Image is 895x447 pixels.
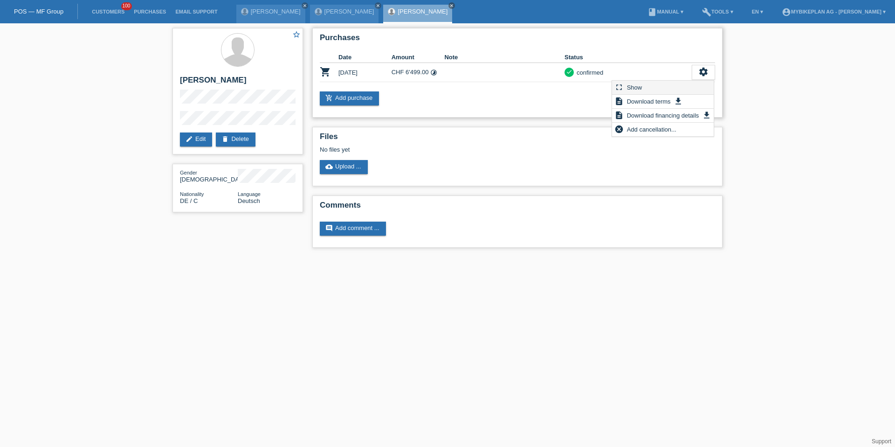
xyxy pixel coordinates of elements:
[614,97,624,106] i: description
[375,2,381,9] a: close
[782,7,791,17] i: account_circle
[216,133,255,147] a: deleteDelete
[338,63,392,82] td: [DATE]
[449,3,454,8] i: close
[565,52,692,63] th: Status
[643,9,688,14] a: bookManual ▾
[292,30,301,40] a: star_border
[325,163,333,170] i: cloud_upload
[698,67,709,77] i: settings
[292,30,301,39] i: star_border
[87,9,129,14] a: Customers
[121,2,132,10] span: 100
[574,68,603,77] div: confirmed
[702,7,711,17] i: build
[872,438,891,445] a: Support
[398,8,447,15] a: [PERSON_NAME]
[320,66,331,77] i: POSP00024457
[566,69,572,75] i: check
[180,133,212,147] a: editEdit
[320,132,715,146] h2: Files
[444,52,565,63] th: Note
[430,69,437,76] i: 48 instalments
[320,222,386,236] a: commentAdd comment ...
[626,82,644,93] span: Show
[392,63,445,82] td: CHF 6'499.00
[448,2,455,9] a: close
[180,197,198,204] span: Germany / C / 01.09.2009
[180,191,204,197] span: Nationality
[626,96,672,107] span: Download terms
[238,191,261,197] span: Language
[221,135,229,143] i: delete
[320,33,715,47] h2: Purchases
[129,9,171,14] a: Purchases
[697,9,738,14] a: buildTools ▾
[14,8,63,15] a: POS — MF Group
[777,9,890,14] a: account_circleMybikeplan AG - [PERSON_NAME] ▾
[324,8,374,15] a: [PERSON_NAME]
[626,110,701,121] span: Download financing details
[325,94,333,102] i: add_shopping_cart
[303,3,307,8] i: close
[320,160,368,174] a: cloud_uploadUpload ...
[320,91,379,105] a: add_shopping_cartAdd purchase
[186,135,193,143] i: edit
[302,2,308,9] a: close
[320,146,605,153] div: No files yet
[180,169,238,183] div: [DEMOGRAPHIC_DATA]
[320,201,715,215] h2: Comments
[614,83,624,92] i: fullscreen
[647,7,657,17] i: book
[674,97,683,106] i: get_app
[238,197,260,204] span: Deutsch
[376,3,380,8] i: close
[747,9,768,14] a: EN ▾
[251,8,301,15] a: [PERSON_NAME]
[325,224,333,232] i: comment
[702,111,711,120] i: get_app
[180,76,296,90] h2: [PERSON_NAME]
[338,52,392,63] th: Date
[392,52,445,63] th: Amount
[180,170,197,175] span: Gender
[171,9,222,14] a: Email Support
[614,111,624,120] i: description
